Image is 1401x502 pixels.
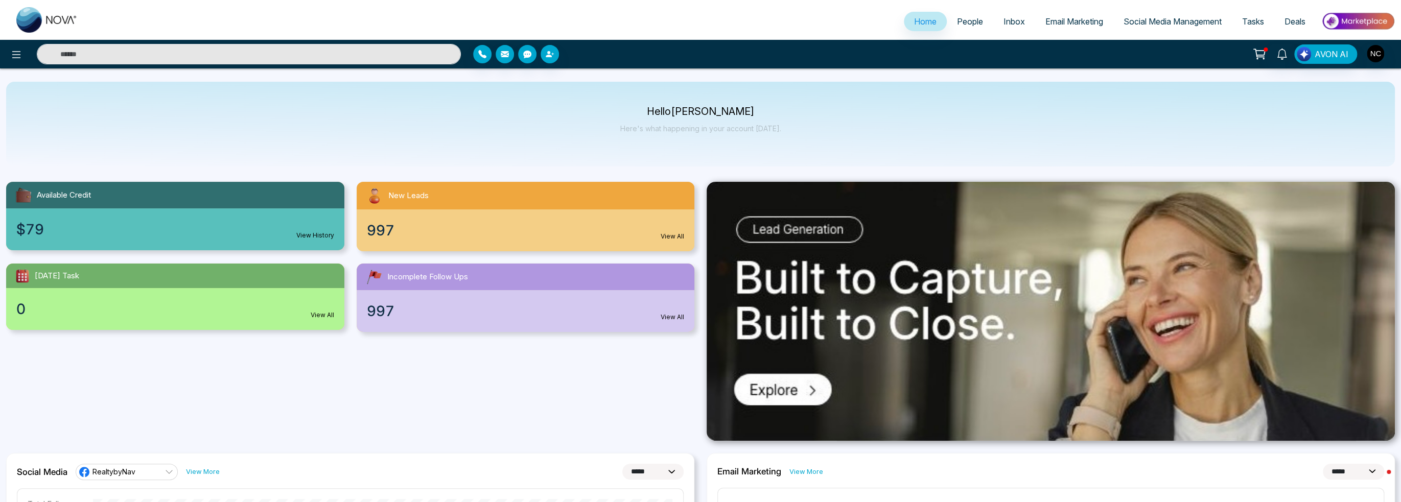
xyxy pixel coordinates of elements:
[661,313,684,322] a: View All
[1232,12,1274,31] a: Tasks
[1315,48,1348,60] span: AVON AI
[296,231,334,240] a: View History
[37,189,91,201] span: Available Credit
[351,182,701,251] a: New Leads997View All
[661,232,684,241] a: View All
[1242,16,1264,27] span: Tasks
[957,16,983,27] span: People
[367,220,394,241] span: 997
[707,182,1395,441] img: .
[1367,45,1384,62] img: User Avatar
[14,186,33,204] img: availableCredit.svg
[1285,16,1305,27] span: Deals
[1321,10,1395,33] img: Market-place.gif
[35,270,79,282] span: [DATE] Task
[914,16,937,27] span: Home
[1003,16,1025,27] span: Inbox
[311,310,334,320] a: View All
[1274,12,1316,31] a: Deals
[387,271,468,283] span: Incomplete Follow Ups
[351,264,701,332] a: Incomplete Follow Ups997View All
[789,467,823,476] a: View More
[365,268,383,286] img: followUps.svg
[1124,16,1222,27] span: Social Media Management
[620,107,781,116] p: Hello [PERSON_NAME]
[1297,47,1311,61] img: Lead Flow
[1045,16,1103,27] span: Email Marketing
[717,466,781,476] h2: Email Marketing
[388,190,429,202] span: New Leads
[1035,12,1113,31] a: Email Marketing
[620,124,781,133] p: Here's what happening in your account [DATE].
[365,186,384,205] img: newLeads.svg
[16,219,44,240] span: $79
[1113,12,1232,31] a: Social Media Management
[947,12,993,31] a: People
[16,7,78,33] img: Nova CRM Logo
[14,268,31,284] img: todayTask.svg
[17,467,67,477] h2: Social Media
[1366,467,1391,492] iframe: Intercom live chat
[993,12,1035,31] a: Inbox
[904,12,947,31] a: Home
[186,467,220,476] a: View More
[92,467,135,476] span: RealtybyNav
[16,298,26,320] span: 0
[367,300,394,322] span: 997
[1294,44,1357,64] button: AVON AI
